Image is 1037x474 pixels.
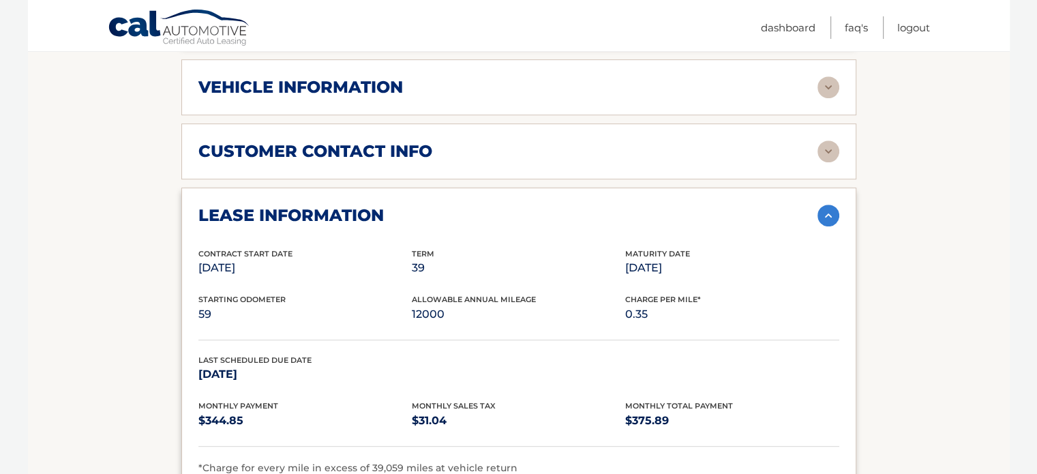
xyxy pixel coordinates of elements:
p: [DATE] [198,258,412,278]
p: [DATE] [625,258,839,278]
span: Allowable Annual Mileage [412,295,536,304]
span: Last Scheduled Due Date [198,355,312,365]
a: Cal Automotive [108,9,251,48]
p: $375.89 [625,411,839,430]
span: Starting Odometer [198,295,286,304]
img: accordion-rest.svg [817,140,839,162]
span: Term [412,249,434,258]
span: *Charge for every mile in excess of 39,059 miles at vehicle return [198,462,517,474]
a: FAQ's [845,16,868,39]
span: Monthly Sales Tax [412,401,496,411]
span: Monthly Total Payment [625,401,733,411]
img: accordion-active.svg [817,205,839,226]
p: 59 [198,305,412,324]
p: $31.04 [412,411,625,430]
span: Maturity Date [625,249,690,258]
span: Contract Start Date [198,249,292,258]
p: $344.85 [198,411,412,430]
p: 0.35 [625,305,839,324]
span: Charge Per Mile* [625,295,701,304]
img: accordion-rest.svg [817,76,839,98]
a: Dashboard [761,16,815,39]
h2: vehicle information [198,77,403,98]
h2: customer contact info [198,141,432,162]
p: 12000 [412,305,625,324]
p: [DATE] [198,365,412,384]
p: 39 [412,258,625,278]
span: Monthly Payment [198,401,278,411]
h2: lease information [198,205,384,226]
a: Logout [897,16,930,39]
